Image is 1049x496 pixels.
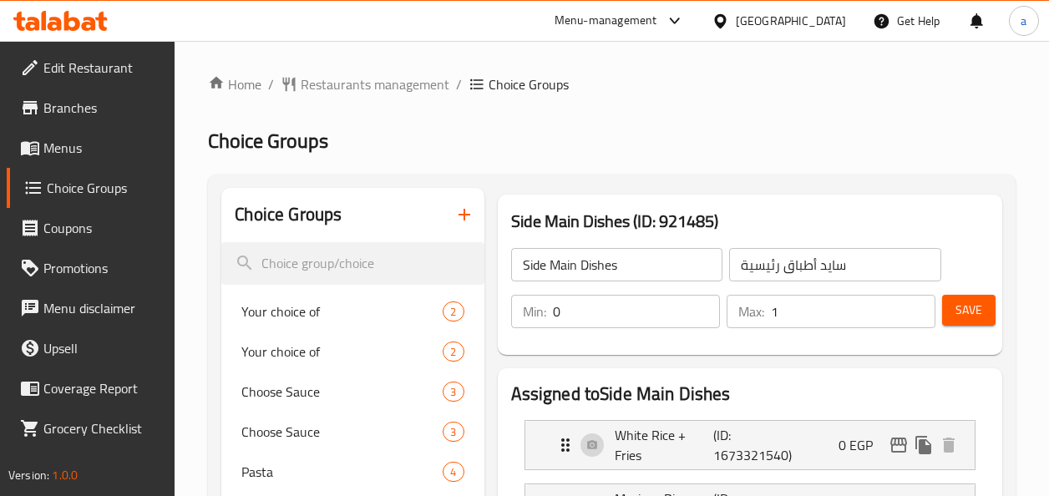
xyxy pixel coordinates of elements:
[52,464,78,486] span: 1.0.0
[235,202,342,227] h2: Choice Groups
[43,258,162,278] span: Promotions
[525,421,975,469] div: Expand
[443,424,463,440] span: 3
[281,74,449,94] a: Restaurants management
[221,452,484,492] div: Pasta4
[839,435,886,455] p: 0 EGP
[523,301,546,321] p: Min:
[221,291,484,332] div: Your choice of2
[221,372,484,412] div: Choose Sauce3
[241,342,443,362] span: Your choice of
[43,218,162,238] span: Coupons
[43,418,162,438] span: Grocery Checklist
[615,425,713,465] p: White Rice + Fries
[208,74,1016,94] nav: breadcrumb
[241,462,443,482] span: Pasta
[7,48,175,88] a: Edit Restaurant
[241,382,443,402] span: Choose Sauce
[301,74,449,94] span: Restaurants management
[443,384,463,400] span: 3
[8,464,49,486] span: Version:
[221,412,484,452] div: Choose Sauce3
[555,11,657,31] div: Menu-management
[7,128,175,168] a: Menus
[443,422,464,442] div: Choices
[7,328,175,368] a: Upsell
[443,382,464,402] div: Choices
[456,74,462,94] li: /
[221,242,484,285] input: search
[443,464,463,480] span: 4
[7,88,175,128] a: Branches
[7,408,175,448] a: Grocery Checklist
[443,344,463,360] span: 2
[221,332,484,372] div: Your choice of2
[47,178,162,198] span: Choice Groups
[7,168,175,208] a: Choice Groups
[208,122,328,159] span: Choice Groups
[738,301,764,321] p: Max:
[43,98,162,118] span: Branches
[511,413,989,477] li: Expand
[7,368,175,408] a: Coverage Report
[43,138,162,158] span: Menus
[7,208,175,248] a: Coupons
[43,378,162,398] span: Coverage Report
[936,433,961,458] button: delete
[942,295,996,326] button: Save
[443,462,464,482] div: Choices
[268,74,274,94] li: /
[713,425,779,465] p: (ID: 1673321540)
[511,208,989,235] h3: Side Main Dishes (ID: 921485)
[489,74,569,94] span: Choice Groups
[443,304,463,320] span: 2
[736,12,846,30] div: [GEOGRAPHIC_DATA]
[7,288,175,328] a: Menu disclaimer
[911,433,936,458] button: duplicate
[43,338,162,358] span: Upsell
[7,248,175,288] a: Promotions
[511,382,989,407] h2: Assigned to Side Main Dishes
[241,422,443,442] span: Choose Sauce
[241,301,443,321] span: Your choice of
[955,300,982,321] span: Save
[43,58,162,78] span: Edit Restaurant
[208,74,261,94] a: Home
[43,298,162,318] span: Menu disclaimer
[443,301,464,321] div: Choices
[1021,12,1026,30] span: a
[443,342,464,362] div: Choices
[886,433,911,458] button: edit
